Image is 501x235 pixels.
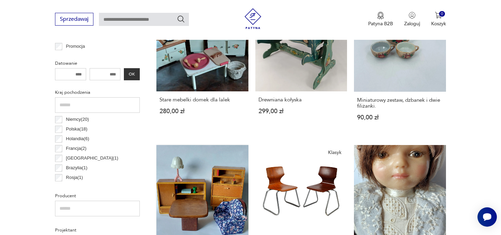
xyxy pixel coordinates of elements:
img: Ikona medalu [377,12,384,19]
div: 0 [439,11,445,17]
p: Producent [55,192,140,200]
p: Zaloguj [404,20,420,27]
a: Sprzedawaj [55,17,93,22]
button: Patyna B2B [368,12,393,27]
p: Koszyk [431,20,446,27]
p: Datowanie [55,60,140,67]
p: Francja ( 2 ) [66,145,86,152]
a: Ikona medaluPatyna B2B [368,12,393,27]
button: OK [124,68,140,80]
p: Polska ( 18 ) [66,125,88,133]
h3: Miniaturowy zestaw, dzbanek i dwie filiżanki. [357,97,443,109]
h3: Drewniana kołyska [258,97,344,103]
button: 0Koszyk [431,12,446,27]
button: Szukaj [177,15,185,23]
img: Ikona koszyka [435,12,442,19]
p: Brazylia ( 1 ) [66,164,88,172]
p: Rosja ( 1 ) [66,174,83,181]
p: Projektant [55,226,140,234]
p: [GEOGRAPHIC_DATA] ( 1 ) [66,154,118,162]
button: Zaloguj [404,12,420,27]
img: Ikonka użytkownika [409,12,416,19]
p: 280,00 zł [160,108,245,114]
h3: Stare mebelki domek dla lalek [160,97,245,103]
p: 90,00 zł [357,115,443,120]
p: Promocja [66,43,85,50]
iframe: Smartsupp widget button [477,207,497,227]
p: Patyna B2B [368,20,393,27]
p: Kraj pochodzenia [55,89,140,96]
p: 299,00 zł [258,108,344,114]
img: Patyna - sklep z meblami i dekoracjami vintage [243,8,263,29]
button: Sprzedawaj [55,13,93,26]
p: Włochy ( 1 ) [66,183,86,191]
p: Niemcy ( 20 ) [66,116,89,123]
p: Holandia ( 6 ) [66,135,89,143]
